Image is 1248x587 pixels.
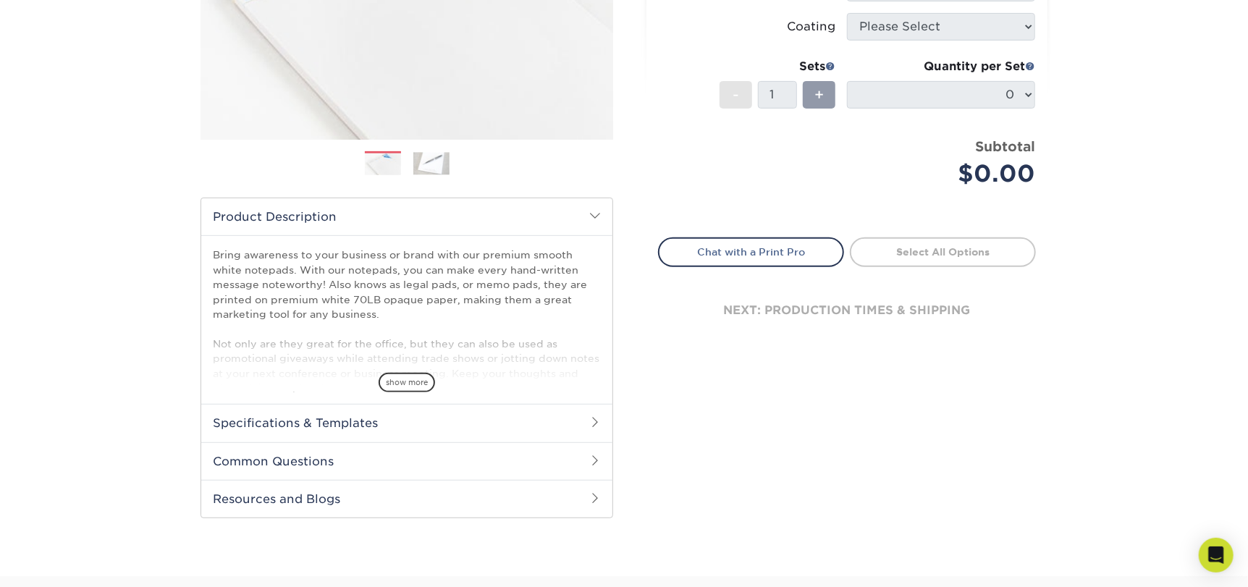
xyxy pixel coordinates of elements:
div: Quantity per Set [847,58,1035,75]
strong: Subtotal [975,138,1035,154]
div: next: production times & shipping [658,267,1036,354]
a: Chat with a Print Pro [658,237,844,266]
div: $0.00 [858,156,1035,191]
h2: Resources and Blogs [201,480,612,518]
span: show more [379,373,435,392]
img: Notepads 01 [365,152,401,177]
h2: Product Description [201,198,612,235]
img: Notepads 02 [413,152,450,174]
span: - [733,84,739,106]
div: Coating [787,18,835,35]
h2: Specifications & Templates [201,404,612,442]
h2: Common Questions [201,442,612,480]
span: + [814,84,824,106]
div: Sets [720,58,835,75]
div: Open Intercom Messenger [1199,538,1234,573]
a: Select All Options [850,237,1036,266]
